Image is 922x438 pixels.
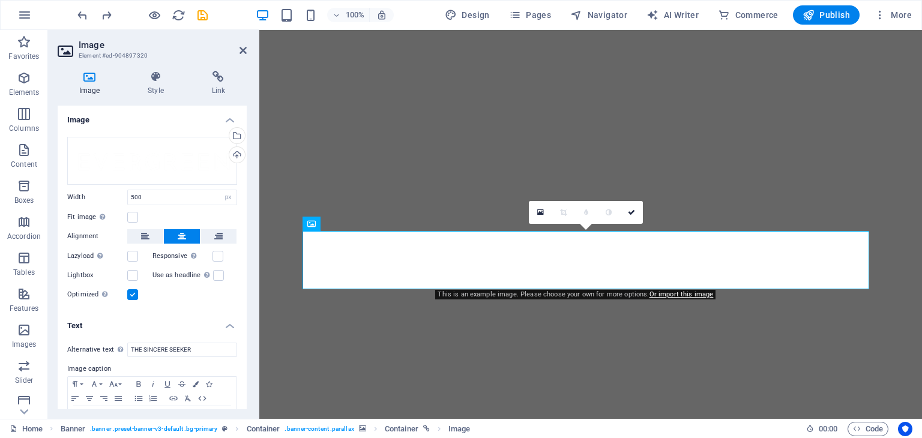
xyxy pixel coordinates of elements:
i: This element is linked [423,425,430,432]
i: Undo: Change alternative text (Ctrl+Z) [76,8,89,22]
a: Confirm ( Ctrl ⏎ ) [620,201,643,224]
i: This element is a customizable preset [222,425,227,432]
span: Pages [509,9,551,21]
span: AI Writer [646,9,699,21]
label: Fit image [67,210,127,224]
span: . banner-content .parallax [285,422,354,436]
a: Crop mode [552,201,574,224]
h4: Link [190,71,247,96]
label: Responsive [152,249,212,263]
p: Elements [9,88,40,97]
label: Lazyload [67,249,127,263]
button: Underline (Ctrl+U) [160,377,175,391]
label: Alignment [67,229,127,244]
span: . banner .preset-banner-v3-default .bg-primary [90,422,217,436]
span: Click to select. Double-click to edit [61,422,86,436]
a: Blur [574,201,597,224]
div: Bildschirmfoto2019-07-10um14.21.17.png [67,137,237,185]
p: Features [10,304,38,313]
button: Code [848,422,888,436]
button: Insert Link [166,391,181,406]
label: Alternative text [67,343,127,357]
nav: breadcrumb [61,422,471,436]
p: Content [11,160,37,169]
button: Usercentrics [898,422,912,436]
button: Publish [793,5,860,25]
h4: Image [58,71,126,96]
input: Alternative text... [127,343,237,357]
a: Click to cancel selection. Double-click to open Pages [10,422,43,436]
button: Italic (Ctrl+I) [146,377,160,391]
h6: 100% [345,8,364,22]
button: Font Family [87,377,106,391]
span: Click to select. Double-click to edit [247,422,280,436]
button: save [195,8,209,22]
button: reload [171,8,185,22]
button: Strikethrough [175,377,189,391]
i: Redo: Add element (Ctrl+Y, ⌘+Y) [100,8,113,22]
button: Font Size [106,377,125,391]
button: Align Center [82,391,97,406]
button: Icons [202,377,215,391]
span: Click to select. Double-click to edit [448,422,470,436]
span: Design [445,9,490,21]
span: More [874,9,912,21]
button: Bold (Ctrl+B) [131,377,146,391]
span: Publish [803,9,850,21]
h4: Style [126,71,190,96]
h3: Element #ed-904897320 [79,50,223,61]
p: Images [12,340,37,349]
label: Use as headline [152,268,213,283]
span: Click to select. Double-click to edit [385,422,418,436]
p: Columns [9,124,39,133]
div: Design (Ctrl+Alt+Y) [440,5,495,25]
button: Navigator [565,5,632,25]
button: Paragraph Format [68,377,87,391]
p: Boxes [14,196,34,205]
button: Click here to leave preview mode and continue editing [147,8,161,22]
h6: Session time [806,422,838,436]
button: Pages [504,5,556,25]
button: Align Left [68,391,82,406]
button: redo [99,8,113,22]
p: Slider [15,376,34,385]
button: Align Justify [111,391,125,406]
button: AI Writer [642,5,704,25]
div: This is an example image. Please choose your own for more options. [435,290,716,299]
span: 00 00 [819,422,837,436]
p: Favorites [8,52,39,61]
button: Align Right [97,391,111,406]
button: More [869,5,917,25]
a: Select files from the file manager, stock photos, or upload file(s) [529,201,552,224]
span: Navigator [570,9,627,21]
button: 100% [327,8,370,22]
i: On resize automatically adjust zoom level to fit chosen device. [376,10,387,20]
span: Commerce [718,9,779,21]
label: Optimized [67,287,127,302]
h4: Text [58,311,247,333]
button: Unordered List [131,391,146,406]
a: Or import this image [649,290,714,298]
h4: Image [58,106,247,127]
button: Ordered List [146,391,160,406]
p: Tables [13,268,35,277]
button: Clear Formatting [181,391,195,406]
button: HTML [195,391,209,406]
button: Design [440,5,495,25]
label: Width [67,194,127,200]
label: Lightbox [67,268,127,283]
i: This element contains a background [359,425,366,432]
label: Image caption [67,362,237,376]
span: Code [853,422,883,436]
button: Colors [189,377,202,391]
p: Accordion [7,232,41,241]
button: undo [75,8,89,22]
h2: Image [79,40,247,50]
span: : [827,424,829,433]
button: Commerce [713,5,783,25]
a: Greyscale [597,201,620,224]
